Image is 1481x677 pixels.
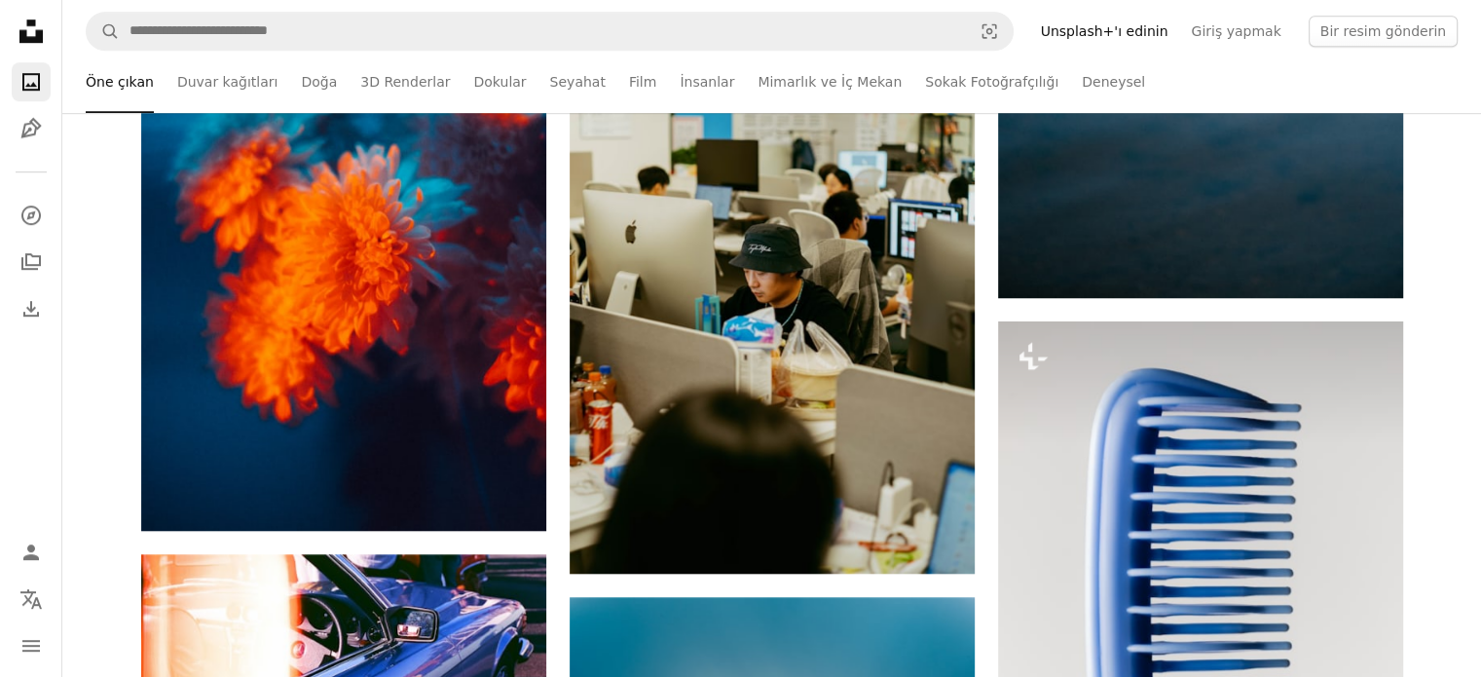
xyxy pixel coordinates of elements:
font: Dokular [473,74,526,90]
button: Menü [12,626,51,665]
a: 3D Renderlar [360,51,450,113]
a: İllüstrasyonlar [12,109,51,148]
button: Görsel arama [966,13,1013,50]
font: Bir resim gönderin [1320,23,1446,39]
button: Bir resim gönderin [1309,16,1458,47]
a: Açık bir arka plan üzerinde beyaz dişli mavi bir tarak. [998,617,1403,634]
a: Mimarlık ve İç Mekan [758,51,902,113]
font: Giriş yapmak [1191,23,1280,39]
a: Duvar kağıtları [177,51,278,113]
a: Canlı mavi ve turuncu ışıkla aydınlatılmış turuncu çiçekler. [141,217,546,235]
font: Deneysel [1082,74,1145,90]
a: Giriş yap / Kayıt ol [12,533,51,572]
a: Doğa [301,51,337,113]
font: 3D Renderlar [360,74,450,90]
a: Modern bir ofiste bilgisayar başında çalışan insanlar. [570,261,975,279]
a: Keşfetmek [12,196,51,235]
a: Sokak Fotoğrafçılığı [925,51,1058,113]
font: Sokak Fotoğrafçılığı [925,74,1058,90]
form: Site genelinde görseller bulun [86,12,1014,51]
a: Seyahat [550,51,606,113]
a: Koleksiyonlar [12,243,51,282]
button: Dil [12,580,51,619]
a: Dokular [473,51,526,113]
button: Unsplash'ta ara [87,13,120,50]
a: Fotoğraflar [12,62,51,101]
a: Ana Sayfa — Unsplash [12,12,51,55]
font: Seyahat [550,74,606,90]
font: Unsplash+'ı edinin [1041,23,1168,39]
a: Giriş yapmak [1179,16,1292,47]
font: Duvar kağıtları [177,74,278,90]
font: Film [629,74,656,90]
a: İnsanlar [680,51,734,113]
a: Deneysel [1082,51,1145,113]
font: Doğa [301,74,337,90]
font: Mimarlık ve İç Mekan [758,74,902,90]
a: Unsplash+'ı edinin [1029,16,1180,47]
a: Film [629,51,656,113]
a: İndirme Geçmişi [12,289,51,328]
font: İnsanlar [680,74,734,90]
